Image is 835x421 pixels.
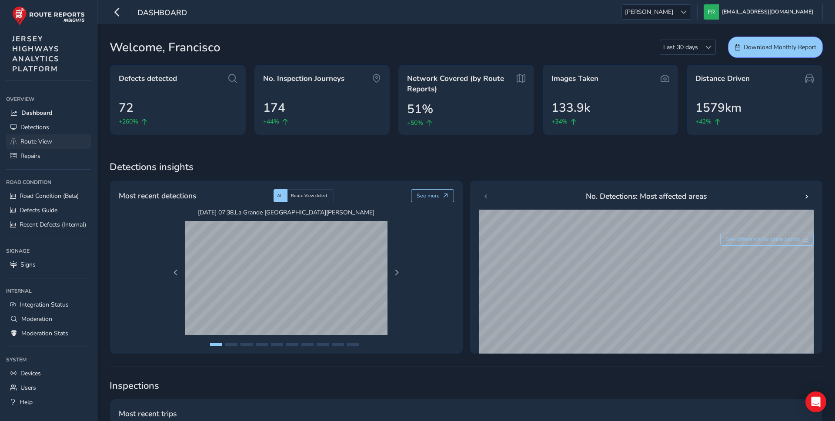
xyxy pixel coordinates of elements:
div: Route View defect [287,189,334,202]
span: Help [20,398,33,406]
span: Welcome, Francisco [110,38,220,57]
a: Repairs [6,149,91,163]
span: Dashboard [21,109,52,117]
span: Signs [20,261,36,269]
span: Integration Status [20,301,69,309]
span: Users [20,384,36,392]
button: Download Monthly Report [728,37,823,58]
span: Last 30 days [660,40,701,54]
button: Next Page [391,267,403,279]
span: See more [417,192,440,199]
span: 1579km [695,99,741,117]
div: Open Intercom Messenger [805,391,826,412]
div: Signage [6,244,91,257]
span: Network Covered (by Route Reports) [407,74,513,94]
div: Internal [6,284,91,297]
span: 133.9k [551,99,590,117]
span: JERSEY HIGHWAYS ANALYTICS PLATFORM [12,34,60,74]
span: Devices [20,369,41,378]
button: Page 1 [210,343,222,346]
span: Most recent detections [119,190,196,201]
div: Road Condition [6,176,91,189]
button: See difference for same period [720,233,814,246]
span: AI [277,193,281,199]
span: Images Taken [551,74,598,84]
button: Page 7 [301,343,314,346]
button: Page 4 [256,343,268,346]
a: Help [6,395,91,409]
button: Page 10 [347,343,359,346]
span: 72 [119,99,134,117]
button: Page 8 [317,343,329,346]
span: Moderation Stats [21,329,68,337]
span: Defects detected [119,74,177,84]
span: 51% [407,100,433,118]
button: Page 2 [225,343,237,346]
button: Page 6 [286,343,298,346]
a: Road Condition (Beta) [6,189,91,203]
span: Most recent trips [119,408,177,419]
button: [EMAIL_ADDRESS][DOMAIN_NAME] [704,4,816,20]
span: Detections [20,123,49,131]
a: Moderation Stats [6,326,91,341]
span: +50% [407,118,423,127]
button: Page 9 [332,343,344,346]
button: Page 3 [240,343,253,346]
img: rr logo [12,6,85,26]
span: [EMAIL_ADDRESS][DOMAIN_NAME] [722,4,813,20]
span: Detections insights [110,160,823,174]
img: diamond-layout [704,4,719,20]
span: Inspections [110,379,823,392]
div: AI [274,189,287,202]
a: Route View [6,134,91,149]
a: Dashboard [6,106,91,120]
span: +34% [551,117,568,126]
span: Moderation [21,315,52,323]
span: +44% [263,117,279,126]
a: Detections [6,120,91,134]
button: Page 5 [271,343,283,346]
span: Recent Defects (Internal) [20,221,86,229]
a: Devices [6,366,91,381]
span: No. Detections: Most affected areas [586,190,707,202]
span: Route View [20,137,52,146]
span: 174 [263,99,285,117]
div: Overview [6,93,91,106]
span: +42% [695,117,711,126]
a: Moderation [6,312,91,326]
span: No. Inspection Journeys [263,74,344,84]
span: Distance Driven [695,74,750,84]
span: Defects Guide [20,206,57,214]
span: Download Monthly Report [744,43,816,51]
span: Dashboard [137,7,187,20]
span: Repairs [20,152,40,160]
button: Previous Page [170,267,182,279]
button: See more [411,189,454,202]
span: See difference for same period [726,236,800,243]
a: Users [6,381,91,395]
span: +260% [119,117,138,126]
span: [PERSON_NAME] [622,5,676,19]
a: Recent Defects (Internal) [6,217,91,232]
span: Route View defect [291,193,327,199]
span: [DATE] 07:38 , La Grande [GEOGRAPHIC_DATA][PERSON_NAME] [185,208,387,217]
a: Signs [6,257,91,272]
a: Defects Guide [6,203,91,217]
div: System [6,353,91,366]
a: Integration Status [6,297,91,312]
span: Road Condition (Beta) [20,192,79,200]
